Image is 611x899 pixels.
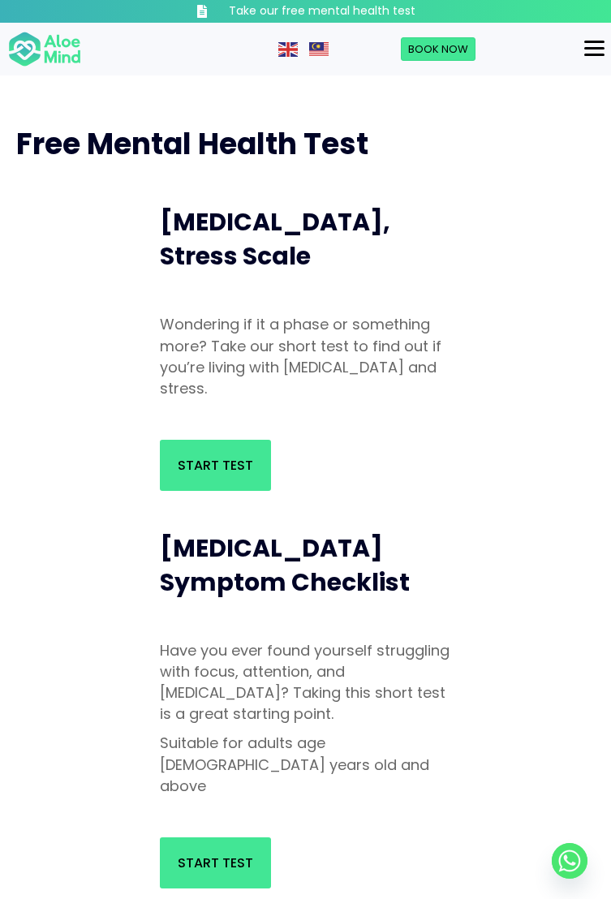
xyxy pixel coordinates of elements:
[8,31,81,68] img: Aloe mind Logo
[278,41,299,57] a: English
[309,42,329,57] img: ms
[160,314,452,398] p: Wondering if it a phase or something more? Take our short test to find out if you’re living with ...
[408,41,468,57] span: Book Now
[160,440,271,491] a: Start Test
[16,123,368,165] span: Free Mental Health Test
[160,204,390,273] span: [MEDICAL_DATA], Stress Scale
[401,37,475,62] a: Book Now
[578,35,611,62] button: Menu
[160,837,271,888] a: Start Test
[309,41,330,57] a: Malay
[178,854,253,872] span: Start Test
[178,456,253,475] span: Start Test
[160,3,452,19] a: Take our free mental health test
[160,733,452,796] p: Suitable for adults age [DEMOGRAPHIC_DATA] years old and above
[160,531,410,600] span: [MEDICAL_DATA] Symptom Checklist
[278,42,298,57] img: en
[229,3,415,19] h3: Take our free mental health test
[160,640,452,725] p: Have you ever found yourself struggling with focus, attention, and [MEDICAL_DATA]? Taking this sh...
[552,843,587,879] a: Whatsapp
